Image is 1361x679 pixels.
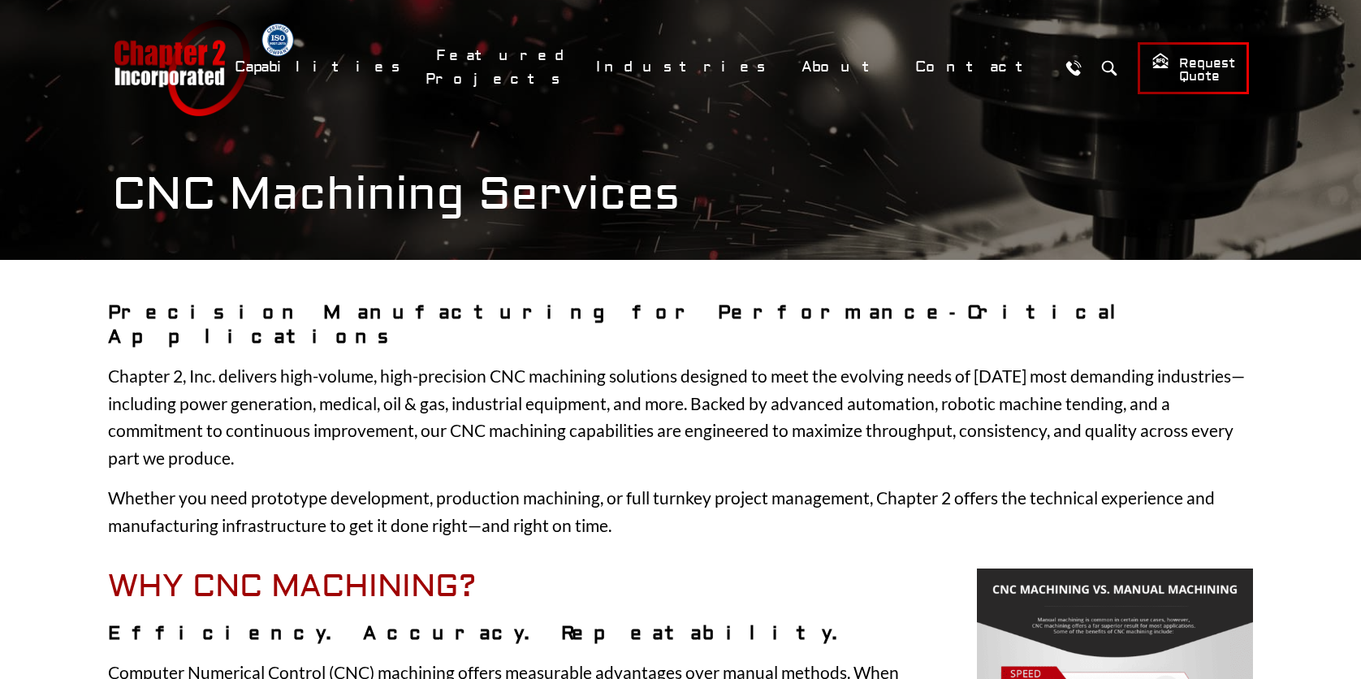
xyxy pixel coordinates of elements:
span: Request Quote [1151,52,1235,85]
strong: Precision Manufacturing for Performance-Critical Applications [108,301,1133,348]
a: Chapter 2 Incorporated [112,19,250,116]
h1: CNC Machining Services [112,167,1249,222]
a: Contact [905,50,1050,84]
strong: Efficiency. Accuracy. Repeatability. [108,621,850,645]
a: Capabilities [224,50,417,84]
h2: Why CNC Machining? [108,569,1253,606]
a: Call Us [1058,53,1088,83]
button: Search [1094,53,1124,83]
p: Whether you need prototype development, production machining, or full turnkey project management,... [108,484,1253,538]
a: About [791,50,897,84]
a: Request Quote [1138,42,1249,94]
a: Featured Projects [426,38,577,97]
a: Industries [585,50,783,84]
p: Chapter 2, Inc. delivers high-volume, high-precision CNC machining solutions designed to meet the... [108,362,1253,471]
